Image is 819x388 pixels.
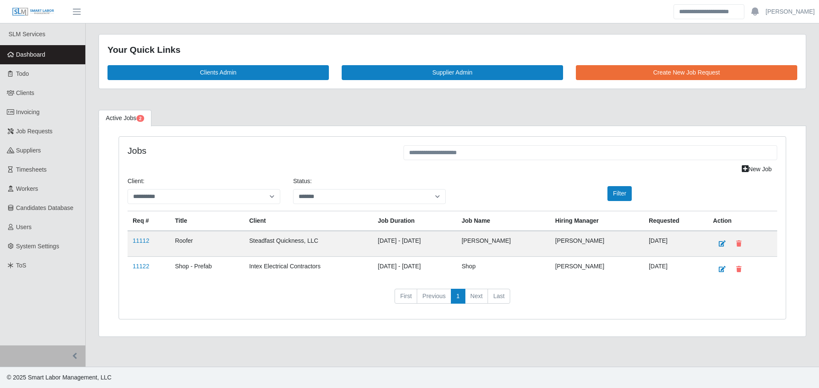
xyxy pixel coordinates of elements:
[16,147,41,154] span: Suppliers
[607,186,632,201] button: Filter
[293,177,312,186] label: Status:
[550,231,644,257] td: [PERSON_NAME]
[136,115,144,122] span: Pending Jobs
[244,256,373,282] td: Intex Electrical Contractors
[373,231,456,257] td: [DATE] - [DATE]
[16,70,29,77] span: Todo
[128,177,145,186] label: Client:
[766,7,815,16] a: [PERSON_NAME]
[16,128,53,135] span: Job Requests
[133,263,149,270] a: 11122
[12,7,55,17] img: SLM Logo
[16,89,35,96] span: Clients
[128,289,777,311] nav: pagination
[342,65,563,80] a: Supplier Admin
[244,231,373,257] td: Steadfast Quickness, LLC
[576,65,797,80] a: Create New Job Request
[133,237,149,244] a: 11112
[170,256,244,282] td: Shop - Prefab
[128,211,170,231] th: Req #
[16,109,40,115] span: Invoicing
[736,162,777,177] a: New Job
[644,231,708,257] td: [DATE]
[644,256,708,282] td: [DATE]
[7,374,111,381] span: © 2025 Smart Labor Management, LLC
[99,110,151,126] a: Active Jobs
[16,262,26,269] span: ToS
[550,256,644,282] td: [PERSON_NAME]
[644,211,708,231] th: Requested
[16,166,47,173] span: Timesheets
[674,4,744,19] input: Search
[9,31,45,37] span: SLM Services
[456,211,550,231] th: Job Name
[456,231,550,257] td: [PERSON_NAME]
[107,65,329,80] a: Clients Admin
[708,211,777,231] th: Action
[373,211,456,231] th: Job Duration
[128,145,391,156] h4: Jobs
[107,43,797,57] div: Your Quick Links
[16,185,38,192] span: Workers
[373,256,456,282] td: [DATE] - [DATE]
[16,224,32,230] span: Users
[16,243,59,250] span: System Settings
[451,289,465,304] a: 1
[550,211,644,231] th: Hiring Manager
[16,51,46,58] span: Dashboard
[244,211,373,231] th: Client
[456,256,550,282] td: Shop
[170,231,244,257] td: Roofer
[16,204,74,211] span: Candidates Database
[170,211,244,231] th: Title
